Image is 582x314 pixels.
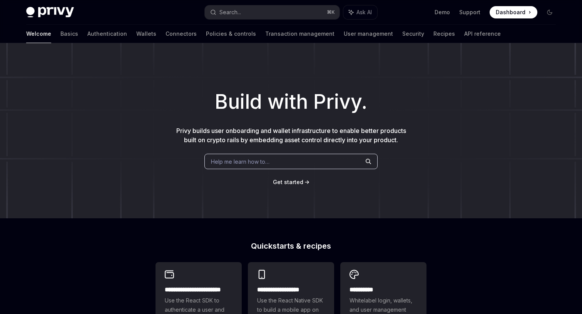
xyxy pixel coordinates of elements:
h1: Build with Privy. [12,87,570,117]
span: Get started [273,179,303,185]
span: Dashboard [496,8,525,16]
a: Support [459,8,480,16]
span: Privy builds user onboarding and wallet infrastructure to enable better products built on crypto ... [176,127,406,144]
div: Search... [219,8,241,17]
a: Transaction management [265,25,334,43]
span: Help me learn how to… [211,158,269,166]
a: Policies & controls [206,25,256,43]
a: Demo [435,8,450,16]
a: Connectors [166,25,197,43]
a: Get started [273,178,303,186]
button: Ask AI [343,5,377,19]
a: Welcome [26,25,51,43]
a: User management [344,25,393,43]
span: ⌘ K [327,9,335,15]
a: Security [402,25,424,43]
button: Toggle dark mode [544,6,556,18]
a: Wallets [136,25,156,43]
span: Ask AI [356,8,372,16]
button: Search...⌘K [205,5,339,19]
a: Recipes [433,25,455,43]
a: Basics [60,25,78,43]
a: Dashboard [490,6,537,18]
h2: Quickstarts & recipes [156,242,426,250]
a: API reference [464,25,501,43]
a: Authentication [87,25,127,43]
img: dark logo [26,7,74,18]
